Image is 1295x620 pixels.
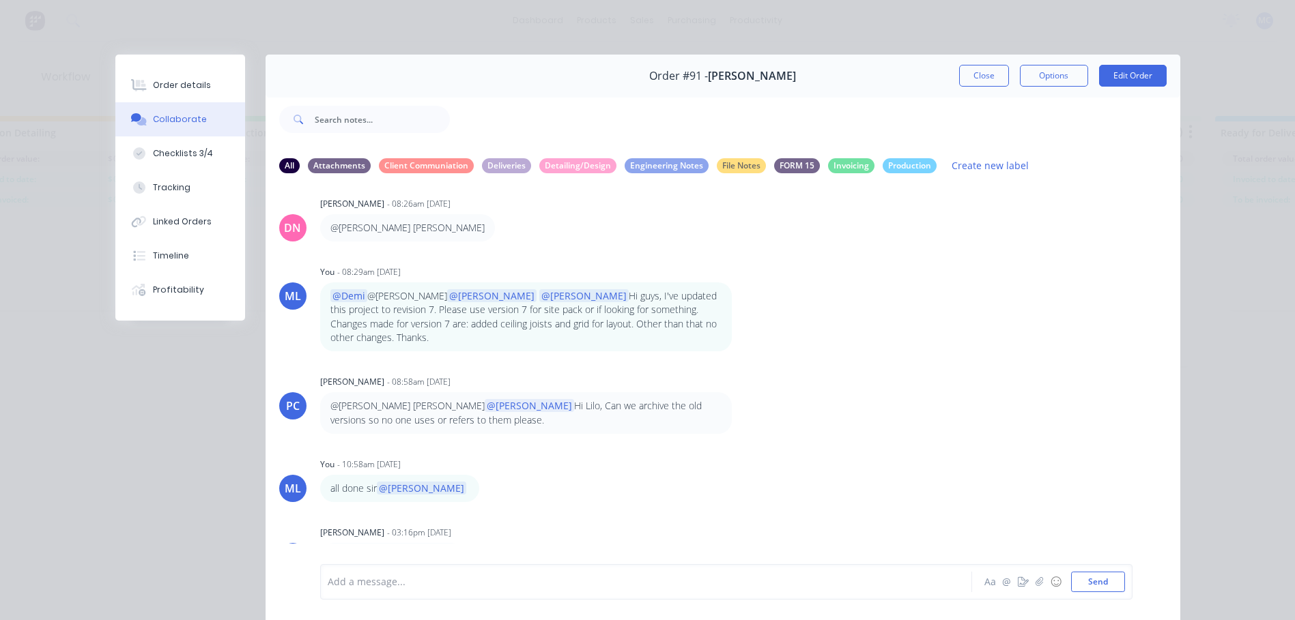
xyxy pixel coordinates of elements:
span: @[PERSON_NAME] [377,482,466,494]
p: all done sir [330,482,469,495]
span: [PERSON_NAME] [708,70,796,83]
span: @[PERSON_NAME] [539,289,629,302]
div: - 08:26am [DATE] [387,198,451,210]
div: Deliveries [482,158,531,173]
span: Order #91 - [649,70,708,83]
div: All [279,158,300,173]
button: Collaborate [115,102,245,136]
span: @[PERSON_NAME] [447,289,537,302]
div: You [320,458,335,471]
button: Options [1020,65,1088,87]
p: @[PERSON_NAME] Hi guys, I've updated this project to revision 7. Please use version 7 for site pa... [330,289,722,344]
div: [PERSON_NAME] [320,527,384,539]
div: You [320,266,335,278]
div: Collaborate [153,113,207,126]
div: - 08:29am [DATE] [337,266,401,278]
div: ML [285,288,301,304]
span: @Demi [330,289,367,302]
button: ☺ [1048,574,1064,590]
button: Order details [115,68,245,102]
div: Client Communiation [379,158,474,173]
div: Attachments [308,158,371,173]
div: - 08:58am [DATE] [387,376,451,388]
p: @[PERSON_NAME] [PERSON_NAME] [330,221,485,235]
div: FORM 15 [774,158,820,173]
button: Edit Order [1099,65,1167,87]
div: ML [285,480,301,497]
button: Create new label [945,156,1036,175]
button: Tracking [115,171,245,205]
button: Profitability [115,273,245,307]
div: [PERSON_NAME] [320,198,384,210]
button: Close [959,65,1009,87]
div: Engineering Notes [625,158,709,173]
div: - 03:16pm [DATE] [387,527,451,539]
div: Timeline [153,250,189,262]
div: Detailing/Design [539,158,616,173]
div: Tracking [153,181,190,194]
button: @ [999,574,1015,590]
div: File Notes [717,158,766,173]
input: Search notes... [315,106,450,133]
div: Invoicing [828,158,874,173]
div: Production [883,158,937,173]
div: Linked Orders [153,216,212,228]
button: Aa [982,574,999,590]
p: @[PERSON_NAME] [PERSON_NAME] Hi Lilo, Can we archive the old versions so no one uses or refers to... [330,399,722,427]
button: Linked Orders [115,205,245,239]
div: - 10:58am [DATE] [337,458,401,471]
div: [PERSON_NAME] [320,376,384,388]
button: Timeline [115,239,245,273]
button: Checklists 3/4 [115,136,245,171]
div: PC [286,398,300,414]
div: Checklists 3/4 [153,147,213,160]
div: Order details [153,79,211,91]
div: DN [284,220,301,236]
button: Send [1071,572,1125,592]
span: @[PERSON_NAME] [485,399,574,412]
div: Profitability [153,284,204,296]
